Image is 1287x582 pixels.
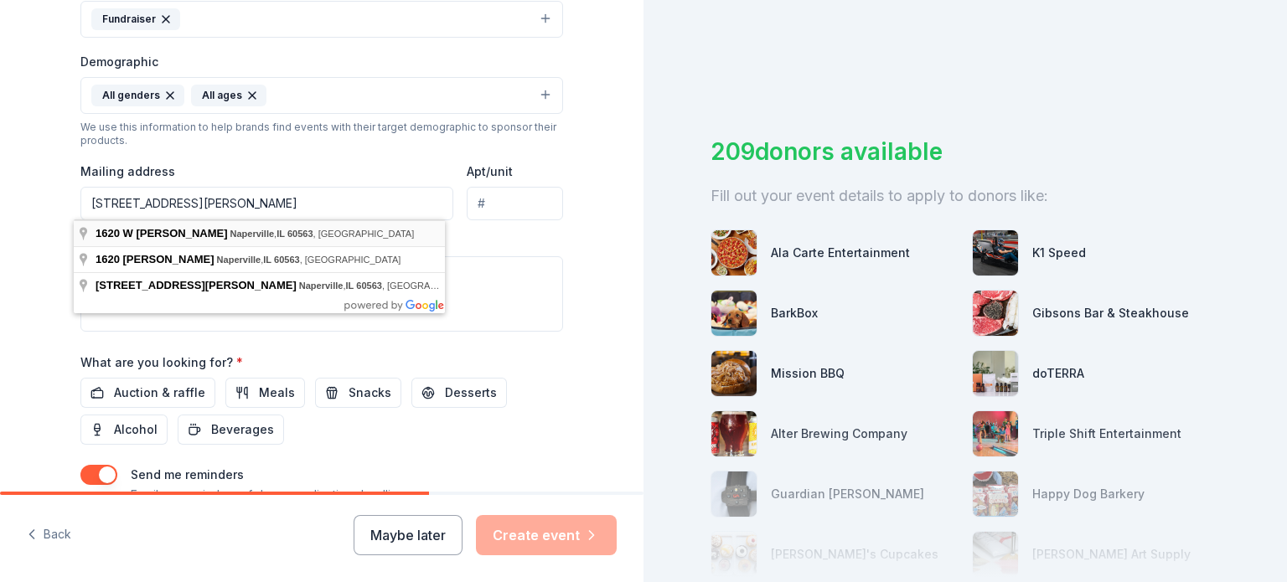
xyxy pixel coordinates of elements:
input: Enter a US address [80,187,453,220]
span: IL [277,229,285,239]
input: # [467,187,563,220]
div: Gibsons Bar & Steakhouse [1032,303,1189,323]
div: Mission BBQ [771,363,845,384]
span: [STREET_ADDRESS][PERSON_NAME] [96,279,297,291]
span: 1620 [96,227,120,239]
p: Email me reminders of donor application deadlines [131,485,411,505]
span: Alcohol [114,420,158,440]
button: Alcohol [80,415,168,445]
div: Ala Carte Entertainment [771,243,910,263]
button: Auction & raffle [80,378,215,408]
span: IL [263,255,271,265]
span: Auction & raffle [114,383,205,403]
div: All ages [191,85,266,106]
span: Beverages [211,420,274,440]
label: Mailing address [80,163,175,180]
span: W [PERSON_NAME] [123,227,228,239]
span: 1620 [PERSON_NAME] [96,253,214,265]
div: We use this information to help brands find events with their target demographic to sponsor their... [80,121,563,147]
span: Meals [259,383,295,403]
div: 209 donors available [711,134,1220,169]
button: All gendersAll ages [80,77,563,114]
img: photo for BarkBox [711,291,757,336]
div: Fundraiser [91,8,180,30]
div: Fill out your event details to apply to donors like: [711,183,1220,209]
span: Snacks [349,383,391,403]
div: BarkBox [771,303,818,323]
img: photo for Gibsons Bar & Steakhouse [973,291,1018,336]
span: Desserts [445,383,497,403]
img: photo for Ala Carte Entertainment [711,230,757,276]
img: photo for Mission BBQ [711,351,757,396]
span: Naperville [217,255,261,265]
label: Demographic [80,54,158,70]
button: Desserts [411,378,507,408]
span: , , [GEOGRAPHIC_DATA] [230,229,415,239]
span: 60563 [287,229,313,239]
button: Snacks [315,378,401,408]
span: 60563 [274,255,300,265]
div: doTERRA [1032,363,1084,384]
img: photo for K1 Speed [973,230,1018,276]
label: Apt/unit [467,163,513,180]
button: Back [27,518,71,553]
label: What are you looking for? [80,354,243,371]
span: IL [345,281,354,291]
button: Maybe later [354,515,463,555]
span: Naperville [230,229,275,239]
button: Meals [225,378,305,408]
button: Fundraiser [80,1,563,38]
span: , , [GEOGRAPHIC_DATA] [299,281,483,291]
button: Beverages [178,415,284,445]
span: , , [GEOGRAPHIC_DATA] [217,255,401,265]
span: 60563 [356,281,382,291]
div: All genders [91,85,184,106]
label: Send me reminders [131,467,244,482]
span: Naperville [299,281,344,291]
div: K1 Speed [1032,243,1086,263]
img: photo for doTERRA [973,351,1018,396]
